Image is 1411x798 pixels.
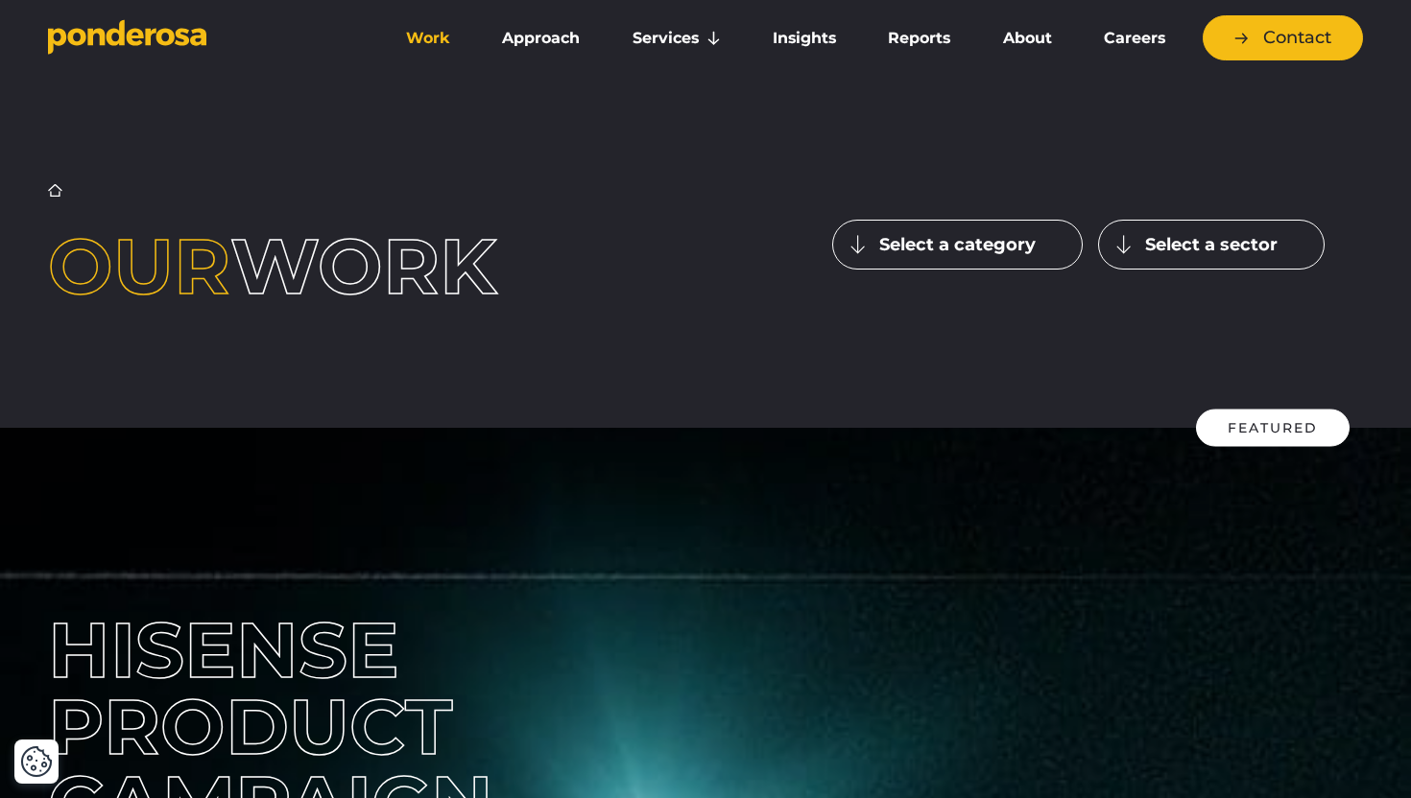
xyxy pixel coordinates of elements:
[48,183,62,198] a: Home
[48,19,355,58] a: Go to homepage
[1082,18,1187,59] a: Careers
[20,745,53,778] button: Cookie Settings
[48,228,579,305] h1: work
[20,745,53,778] img: Revisit consent button
[610,18,743,59] a: Services
[1196,410,1350,447] div: Featured
[480,18,602,59] a: Approach
[384,18,472,59] a: Work
[1203,15,1363,60] a: Contact
[866,18,972,59] a: Reports
[751,18,858,59] a: Insights
[48,220,230,313] span: Our
[1098,220,1325,270] button: Select a sector
[832,220,1083,270] button: Select a category
[980,18,1073,59] a: About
